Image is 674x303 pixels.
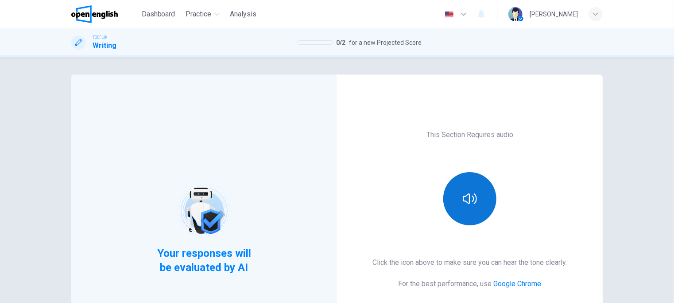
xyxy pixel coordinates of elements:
a: Google Chrome [494,279,542,288]
h6: This Section Requires audio [426,130,513,140]
span: Practice [186,9,212,20]
h6: Click the icon above to make sure you can hear the tone clearly. [373,257,567,268]
img: OpenEnglish logo [71,5,118,23]
h6: For the best performance, use [399,279,542,289]
h1: Writing [93,40,116,51]
button: Dashboard [138,6,179,22]
img: Profile picture [508,7,523,21]
span: TOEFL® [93,34,107,40]
span: 0 / 2 [337,37,346,48]
img: robot icon [176,183,232,239]
span: Dashboard [142,9,175,20]
div: [PERSON_NAME] [530,9,578,20]
img: en [444,11,455,18]
span: Your responses will be evaluated by AI [151,246,258,275]
span: Analysis [230,9,257,20]
button: Analysis [227,6,260,22]
button: Practice [182,6,223,22]
a: OpenEnglish logo [71,5,138,23]
span: for a new Projected Score [349,37,422,48]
